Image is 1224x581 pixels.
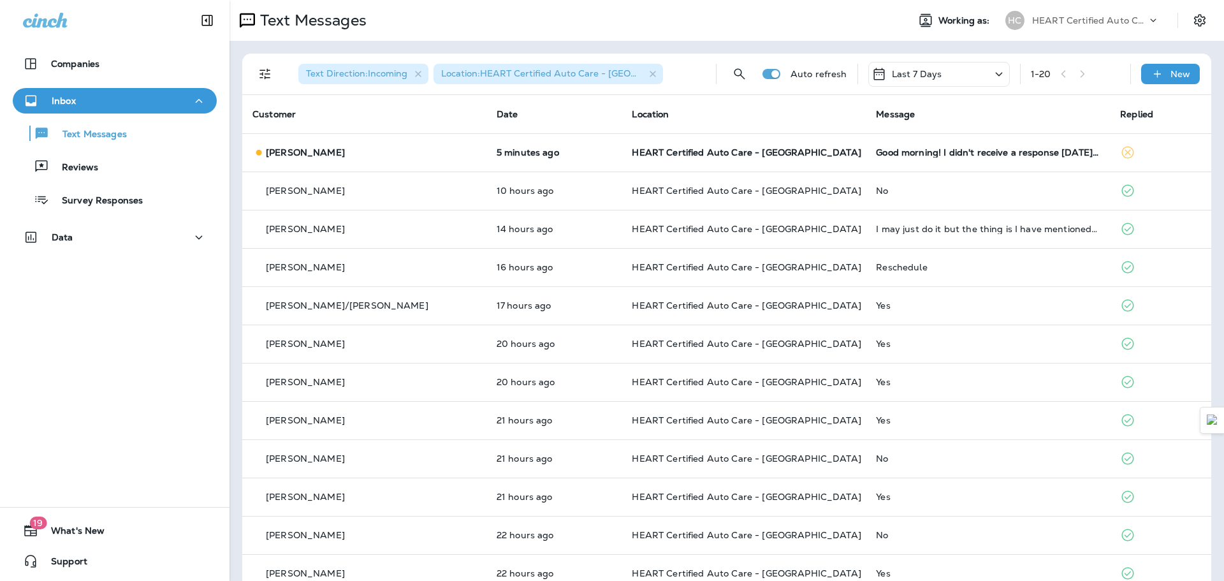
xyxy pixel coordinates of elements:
span: HEART Certified Auto Care - [GEOGRAPHIC_DATA] [632,147,861,158]
span: HEART Certified Auto Care - [GEOGRAPHIC_DATA] [632,261,861,273]
span: HEART Certified Auto Care - [GEOGRAPHIC_DATA] [632,453,861,464]
p: [PERSON_NAME] [266,492,345,502]
p: Auto refresh [790,69,847,79]
span: HEART Certified Auto Care - [GEOGRAPHIC_DATA] [632,568,861,579]
button: Settings [1188,9,1211,32]
p: Data [52,232,73,242]
span: What's New [38,526,105,541]
div: Good morning! I didn't receive a response yesterday, so want to confirm it's okay to come by and ... [876,147,1100,158]
p: Companies [51,59,99,69]
button: Companies [13,51,217,77]
div: Reschedule [876,262,1100,272]
span: Support [38,556,87,571]
p: Aug 20, 2025 10:57 AM [497,415,612,425]
p: Aug 20, 2025 09:22 AM [497,530,612,540]
p: [PERSON_NAME] [266,339,345,349]
p: Text Messages [50,129,127,141]
button: 19What's New [13,518,217,543]
span: Working as: [938,15,993,26]
div: I may just do it but the thing is I have mentioned this at least three times prior when black mar... [876,224,1100,234]
button: Search Messages [727,61,752,87]
span: Message [876,108,915,120]
div: No [876,453,1100,464]
span: Location : HEART Certified Auto Care - [GEOGRAPHIC_DATA] [441,68,706,79]
span: HEART Certified Auto Care - [GEOGRAPHIC_DATA] [632,338,861,349]
div: 1 - 20 [1031,69,1051,79]
p: Aug 20, 2025 05:08 PM [497,224,612,234]
span: HEART Certified Auto Care - [GEOGRAPHIC_DATA] [632,415,861,426]
div: Yes [876,339,1100,349]
p: [PERSON_NAME] [266,530,345,540]
button: Collapse Sidebar [189,8,225,33]
span: HEART Certified Auto Care - [GEOGRAPHIC_DATA] [632,223,861,235]
p: [PERSON_NAME] [266,147,345,158]
p: Aug 20, 2025 03:17 PM [497,262,612,272]
p: [PERSON_NAME] [266,224,345,234]
p: [PERSON_NAME] [266,186,345,196]
button: Filters [252,61,278,87]
p: [PERSON_NAME] [266,568,345,578]
span: Text Direction : Incoming [306,68,407,79]
button: Survey Responses [13,186,217,213]
p: [PERSON_NAME] [266,453,345,464]
div: Yes [876,300,1100,311]
span: HEART Certified Auto Care - [GEOGRAPHIC_DATA] [632,529,861,541]
button: Support [13,548,217,574]
button: Reviews [13,153,217,180]
p: Aug 20, 2025 10:49 AM [497,492,612,502]
p: Aug 20, 2025 11:47 AM [497,377,612,387]
span: 19 [29,517,47,529]
div: No [876,186,1100,196]
p: Aug 21, 2025 08:01 AM [497,147,612,158]
p: HEART Certified Auto Care [1032,15,1147,26]
p: New [1170,69,1190,79]
p: [PERSON_NAME] [266,415,345,425]
span: HEART Certified Auto Care - [GEOGRAPHIC_DATA] [632,185,861,196]
p: Aug 20, 2025 11:52 AM [497,339,612,349]
div: HC [1005,11,1024,30]
span: HEART Certified Auto Care - [GEOGRAPHIC_DATA] [632,300,861,311]
p: Survey Responses [49,195,143,207]
p: Aug 20, 2025 09:08 PM [497,186,612,196]
p: Aug 20, 2025 10:56 AM [497,453,612,464]
p: Inbox [52,96,76,106]
img: Detect Auto [1207,415,1218,426]
p: Aug 20, 2025 02:50 PM [497,300,612,311]
p: Reviews [49,162,98,174]
p: [PERSON_NAME]/[PERSON_NAME] [266,300,428,311]
button: Inbox [13,88,217,114]
span: HEART Certified Auto Care - [GEOGRAPHIC_DATA] [632,491,861,503]
span: Customer [252,108,296,120]
span: Date [497,108,518,120]
div: Location:HEART Certified Auto Care - [GEOGRAPHIC_DATA] [433,64,663,84]
p: [PERSON_NAME] [266,262,345,272]
p: Aug 20, 2025 09:19 AM [497,568,612,578]
button: Text Messages [13,120,217,147]
p: [PERSON_NAME] [266,377,345,387]
div: Text Direction:Incoming [298,64,428,84]
div: Yes [876,415,1100,425]
p: Last 7 Days [892,69,942,79]
span: Replied [1120,108,1153,120]
p: Text Messages [255,11,367,30]
button: Data [13,224,217,250]
span: Location [632,108,669,120]
div: Yes [876,492,1100,502]
div: Yes [876,568,1100,578]
span: HEART Certified Auto Care - [GEOGRAPHIC_DATA] [632,376,861,388]
div: Yes [876,377,1100,387]
div: No [876,530,1100,540]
